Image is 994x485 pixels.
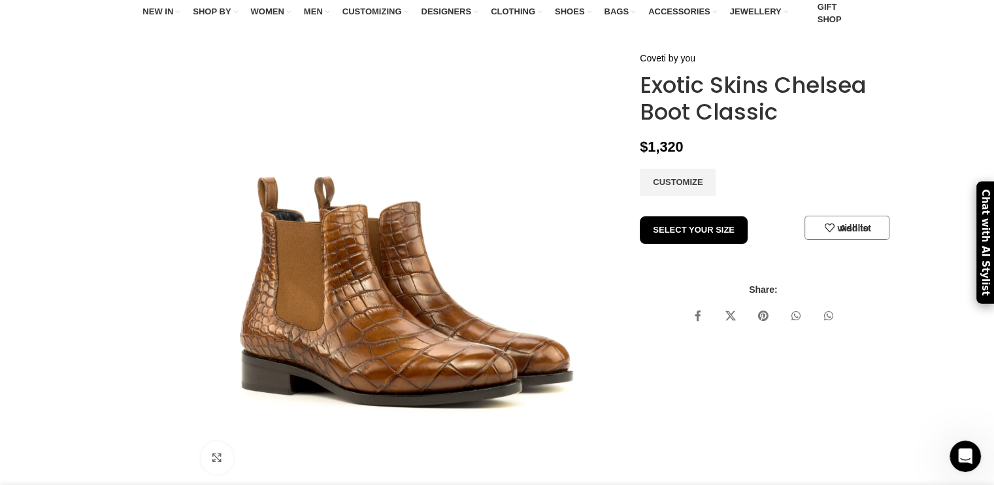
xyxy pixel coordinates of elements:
[640,216,748,244] button: SELECT YOUR SIZE
[640,72,886,125] h1: Exotic Skins Chelsea Boot Classic
[304,6,323,18] span: MEN
[193,6,231,18] span: SHOP BY
[421,6,471,18] span: DESIGNERS
[640,169,716,196] a: CUSTOMIZE
[640,51,695,65] a: Coveti by you
[105,134,184,210] img: men Chelsea Boots
[783,303,809,329] a: WhatsApp social link
[648,6,710,18] span: ACCESSORIES
[142,6,173,18] span: NEW IN
[640,139,683,155] bdi: 1,320
[105,216,184,293] img: men boots
[491,6,535,18] span: CLOTHING
[342,6,402,18] span: CUSTOMIZING
[816,303,842,329] a: WhatsApp social link
[251,6,284,18] span: WOMEN
[105,299,184,376] img: Chelsea Boot
[818,1,852,25] span: GIFT SHOP
[604,6,629,18] span: BAGS
[718,303,744,329] a: X social link
[730,6,782,18] span: JEWELLERY
[801,8,813,20] img: GiftBag
[555,6,585,18] span: SHOES
[950,441,981,472] iframe: Intercom live chat
[640,282,886,297] span: Share:
[685,303,711,329] a: Facebook social link
[640,139,648,155] span: $
[105,51,184,127] img: Chelsea Boots
[750,303,776,329] a: Pinterest social link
